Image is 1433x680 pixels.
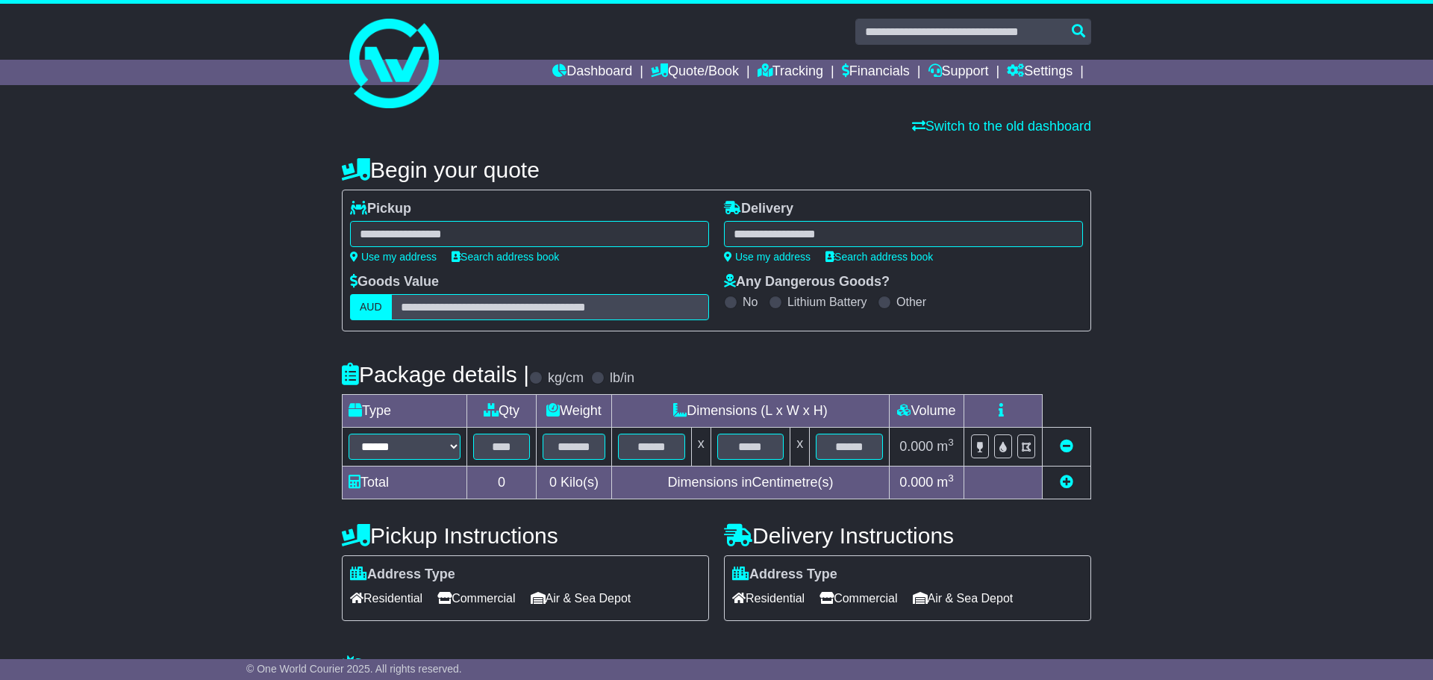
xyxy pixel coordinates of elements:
a: Quote/Book [651,60,739,85]
h4: Package details | [342,362,529,387]
sup: 3 [948,472,954,484]
label: No [743,295,758,309]
span: Commercial [437,587,515,610]
a: Use my address [724,251,811,263]
label: Address Type [350,567,455,583]
label: Any Dangerous Goods? [724,274,890,290]
td: x [790,428,810,467]
td: Weight [537,395,612,428]
td: 0 [467,467,537,499]
span: Air & Sea Depot [531,587,631,610]
h4: Warranty & Insurance [342,655,1091,679]
td: Total [343,467,467,499]
a: Tracking [758,60,823,85]
span: © One World Courier 2025. All rights reserved. [246,663,462,675]
label: Other [896,295,926,309]
span: 0.000 [899,439,933,454]
a: Financials [842,60,910,85]
td: Dimensions in Centimetre(s) [611,467,889,499]
sup: 3 [948,437,954,448]
label: Pickup [350,201,411,217]
a: Dashboard [552,60,632,85]
label: AUD [350,294,392,320]
label: Lithium Battery [787,295,867,309]
h4: Delivery Instructions [724,523,1091,548]
td: Dimensions (L x W x H) [611,395,889,428]
a: Use my address [350,251,437,263]
td: Type [343,395,467,428]
h4: Begin your quote [342,157,1091,182]
span: Air & Sea Depot [913,587,1014,610]
label: Address Type [732,567,837,583]
a: Remove this item [1060,439,1073,454]
td: Kilo(s) [537,467,612,499]
a: Settings [1007,60,1073,85]
td: Volume [889,395,964,428]
a: Search address book [452,251,559,263]
span: Residential [350,587,422,610]
span: m [937,439,954,454]
a: Search address book [825,251,933,263]
a: Switch to the old dashboard [912,119,1091,134]
span: Residential [732,587,805,610]
label: Delivery [724,201,793,217]
label: Goods Value [350,274,439,290]
h4: Pickup Instructions [342,523,709,548]
label: lb/in [610,370,634,387]
span: 0.000 [899,475,933,490]
span: Commercial [819,587,897,610]
a: Support [928,60,989,85]
a: Add new item [1060,475,1073,490]
span: 0 [549,475,557,490]
span: m [937,475,954,490]
td: Qty [467,395,537,428]
td: x [691,428,711,467]
label: kg/cm [548,370,584,387]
